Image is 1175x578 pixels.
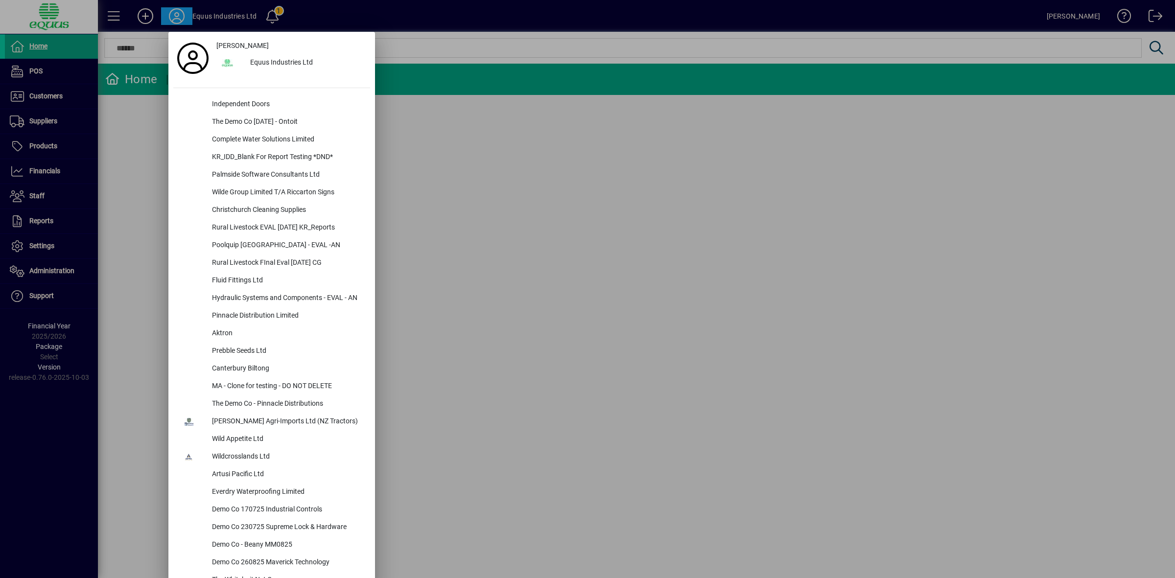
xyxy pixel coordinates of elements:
[204,202,370,219] div: Christchurch Cleaning Supplies
[173,536,370,554] button: Demo Co - Beany MM0825
[173,343,370,360] button: Prebble Seeds Ltd
[173,166,370,184] button: Palmside Software Consultants Ltd
[212,54,370,72] button: Equus Industries Ltd
[173,114,370,131] button: The Demo Co [DATE] - Ontoit
[204,272,370,290] div: Fluid Fittings Ltd
[173,484,370,501] button: Everdry Waterproofing Limited
[212,37,370,54] a: [PERSON_NAME]
[204,395,370,413] div: The Demo Co - Pinnacle Distributions
[204,431,370,448] div: Wild Appetite Ltd
[173,272,370,290] button: Fluid Fittings Ltd
[173,131,370,149] button: Complete Water Solutions Limited
[173,237,370,254] button: Poolquip [GEOGRAPHIC_DATA] - EVAL -AN
[173,254,370,272] button: Rural Livestock FInal Eval [DATE] CG
[173,149,370,166] button: KR_IDD_Blank For Report Testing *DND*
[204,519,370,536] div: Demo Co 230725 Supreme Lock & Hardware
[173,219,370,237] button: Rural Livestock EVAL [DATE] KR_Reports
[204,149,370,166] div: KR_IDD_Blank For Report Testing *DND*
[204,484,370,501] div: Everdry Waterproofing Limited
[173,96,370,114] button: Independent Doors
[204,413,370,431] div: [PERSON_NAME] Agri-Imports Ltd (NZ Tractors)
[173,307,370,325] button: Pinnacle Distribution Limited
[204,254,370,272] div: Rural Livestock FInal Eval [DATE] CG
[204,307,370,325] div: Pinnacle Distribution Limited
[173,49,212,67] a: Profile
[204,325,370,343] div: Aktron
[173,325,370,343] button: Aktron
[173,448,370,466] button: Wildcrosslands Ltd
[173,290,370,307] button: Hydraulic Systems and Components - EVAL - AN
[204,184,370,202] div: Wilde Group Limited T/A Riccarton Signs
[204,501,370,519] div: Demo Co 170725 Industrial Controls
[204,360,370,378] div: Canterbury Biltong
[204,448,370,466] div: Wildcrosslands Ltd
[204,166,370,184] div: Palmside Software Consultants Ltd
[173,431,370,448] button: Wild Appetite Ltd
[204,343,370,360] div: Prebble Seeds Ltd
[173,413,370,431] button: [PERSON_NAME] Agri-Imports Ltd (NZ Tractors)
[173,395,370,413] button: The Demo Co - Pinnacle Distributions
[204,131,370,149] div: Complete Water Solutions Limited
[173,554,370,572] button: Demo Co 260825 Maverick Technology
[173,501,370,519] button: Demo Co 170725 Industrial Controls
[204,219,370,237] div: Rural Livestock EVAL [DATE] KR_Reports
[204,466,370,484] div: Artusi Pacific Ltd
[204,96,370,114] div: Independent Doors
[173,519,370,536] button: Demo Co 230725 Supreme Lock & Hardware
[204,237,370,254] div: Poolquip [GEOGRAPHIC_DATA] - EVAL -AN
[173,184,370,202] button: Wilde Group Limited T/A Riccarton Signs
[216,41,269,51] span: [PERSON_NAME]
[204,114,370,131] div: The Demo Co [DATE] - Ontoit
[242,54,370,72] div: Equus Industries Ltd
[173,360,370,378] button: Canterbury Biltong
[204,536,370,554] div: Demo Co - Beany MM0825
[173,466,370,484] button: Artusi Pacific Ltd
[204,378,370,395] div: MA - Clone for testing - DO NOT DELETE
[173,202,370,219] button: Christchurch Cleaning Supplies
[173,378,370,395] button: MA - Clone for testing - DO NOT DELETE
[204,554,370,572] div: Demo Co 260825 Maverick Technology
[204,290,370,307] div: Hydraulic Systems and Components - EVAL - AN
